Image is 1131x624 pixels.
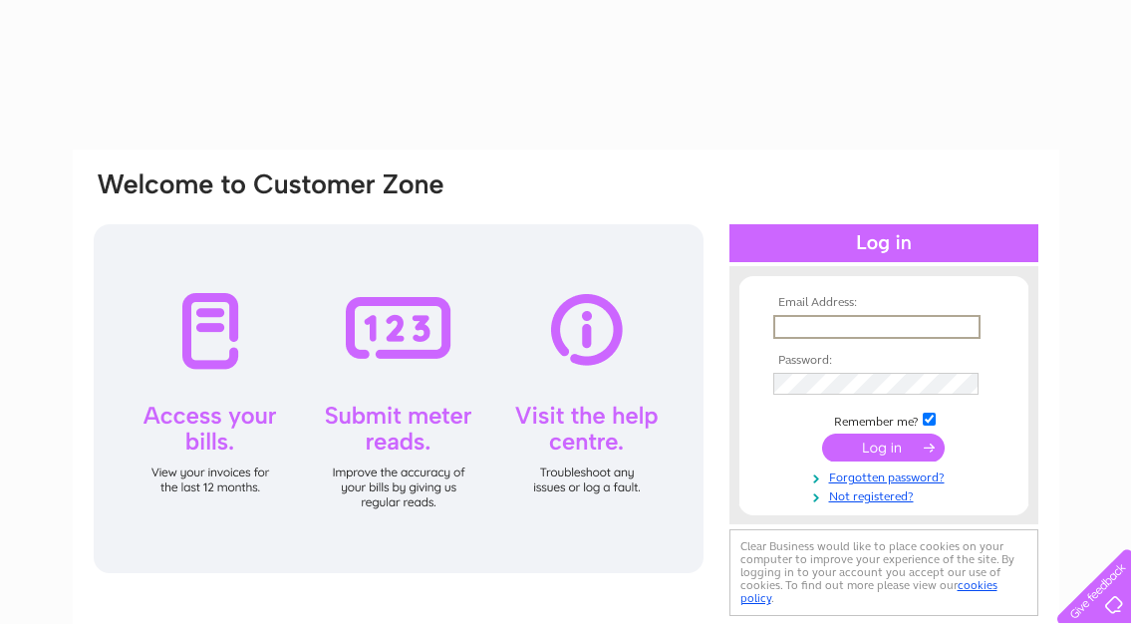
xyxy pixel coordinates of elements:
[773,467,999,485] a: Forgotten password?
[768,410,999,430] td: Remember me?
[768,354,999,368] th: Password:
[740,578,997,605] a: cookies policy
[729,529,1038,616] div: Clear Business would like to place cookies on your computer to improve your experience of the sit...
[773,485,999,504] a: Not registered?
[822,434,945,462] input: Submit
[768,296,999,310] th: Email Address:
